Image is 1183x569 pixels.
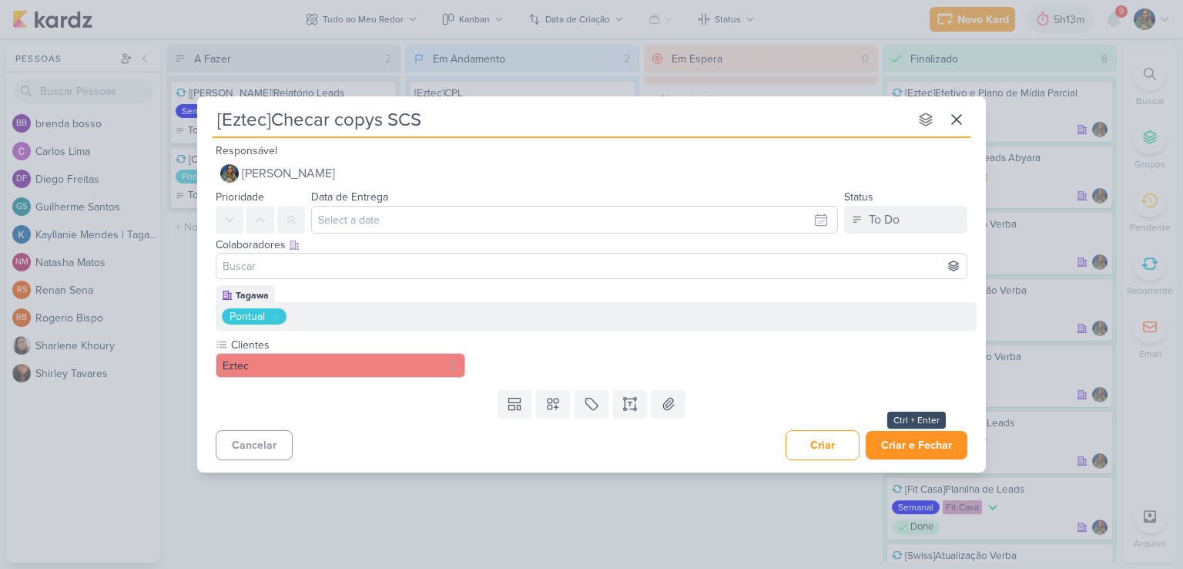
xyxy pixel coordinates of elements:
input: Buscar [220,257,963,275]
img: Isabella Gutierres [220,164,239,183]
div: Ctrl + Enter [887,412,946,429]
button: Eztec [216,353,465,378]
label: Prioridade [216,190,264,204]
span: [PERSON_NAME] [242,164,335,183]
button: [PERSON_NAME] [216,160,967,187]
div: To Do [869,210,900,229]
label: Responsável [216,144,277,157]
button: Criar e Fechar [866,431,967,460]
div: Pontual [230,308,265,325]
input: Select a date [311,206,838,234]
button: Criar [786,430,860,460]
label: Clientes [230,337,465,353]
input: Kard Sem Título [213,106,909,133]
div: Colaboradores [216,237,967,253]
button: To Do [844,206,967,234]
button: Cancelar [216,430,293,460]
label: Status [844,190,873,204]
div: Tagawa [236,288,269,302]
label: Data de Entrega [311,190,388,204]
